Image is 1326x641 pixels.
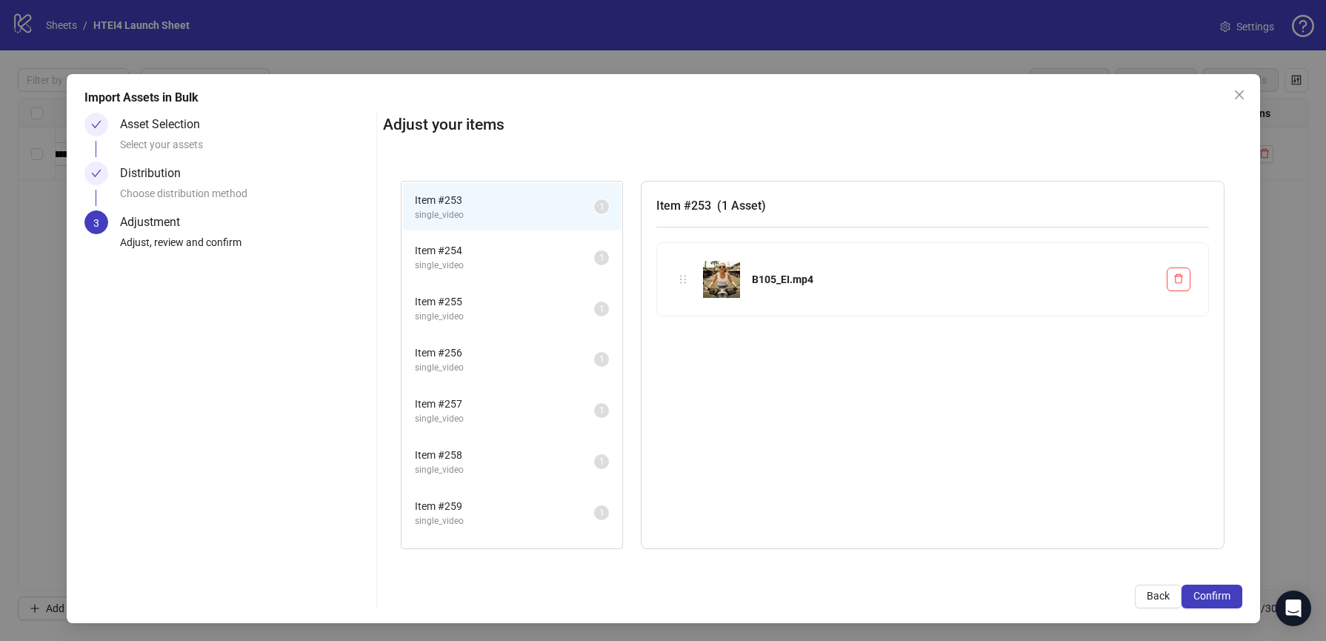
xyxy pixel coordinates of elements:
span: 1 [599,354,604,365]
span: 1 [599,508,604,518]
sup: 1 [594,352,609,367]
span: single_video [415,361,594,375]
span: single_video [415,259,594,273]
span: close [1233,89,1245,101]
span: 3 [93,217,99,229]
span: Item # 253 [415,192,594,208]
span: single_video [415,463,594,477]
img: B105_EI.mp4 [703,261,740,298]
span: 1 [599,456,604,467]
span: holder [678,274,688,285]
span: Back [1147,590,1170,602]
button: Close [1227,83,1251,107]
button: Back [1135,585,1182,608]
sup: 1 [594,199,609,214]
span: ( 1 Asset ) [717,199,766,213]
div: Distribution [120,162,193,185]
sup: 1 [594,454,609,469]
span: single_video [415,310,594,324]
sup: 1 [594,250,609,265]
span: check [91,168,101,179]
span: 1 [599,304,604,314]
div: Open Intercom Messenger [1276,591,1311,626]
sup: 1 [594,403,609,418]
h3: Item # 253 [656,196,1209,215]
button: Delete [1167,268,1190,291]
div: Select your assets [120,136,371,162]
div: B105_EI.mp4 [752,271,1155,288]
span: single_video [415,514,594,528]
span: check [91,119,101,130]
button: Confirm [1182,585,1242,608]
span: Item # 258 [415,447,594,463]
span: 1 [599,202,604,212]
span: 1 [599,405,604,416]
sup: 1 [594,505,609,520]
span: Confirm [1193,590,1230,602]
span: Item # 257 [415,396,594,412]
h2: Adjust your items [383,113,1242,137]
div: Adjustment [120,210,192,234]
span: Item # 259 [415,498,594,514]
span: delete [1173,273,1184,284]
span: single_video [415,208,594,222]
div: Import Assets in Bulk [84,89,1242,107]
sup: 1 [594,302,609,316]
div: Choose distribution method [120,185,371,210]
span: single_video [415,412,594,426]
div: Asset Selection [120,113,212,136]
span: Item # 254 [415,242,594,259]
span: Item # 255 [415,293,594,310]
div: Adjust, review and confirm [120,234,371,259]
div: holder [675,271,691,288]
span: Item # 256 [415,345,594,361]
span: 1 [599,253,604,263]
